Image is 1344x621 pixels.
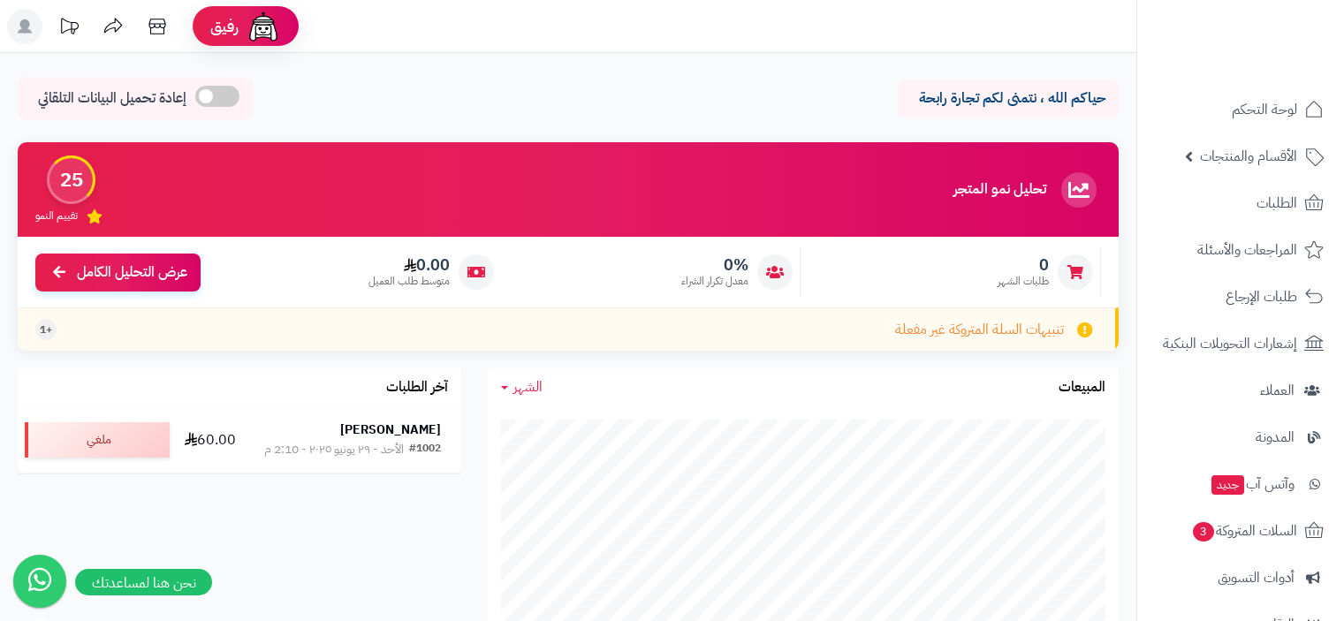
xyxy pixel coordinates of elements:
span: الشهر [513,376,543,398]
h3: آخر الطلبات [386,380,448,396]
a: أدوات التسويق [1148,557,1333,599]
a: وآتس آبجديد [1148,463,1333,505]
span: العملاء [1260,378,1295,403]
span: معدل تكرار الشراء [681,274,748,289]
a: السلات المتروكة3 [1148,510,1333,552]
a: لوحة التحكم [1148,88,1333,131]
span: المراجعات والأسئلة [1197,238,1297,262]
span: 0.00 [368,255,450,275]
span: تنبيهات السلة المتروكة غير مفعلة [895,320,1064,340]
span: تقييم النمو [35,208,78,223]
span: متوسط طلب العميل [368,274,450,289]
a: طلبات الإرجاع [1148,276,1333,318]
span: طلبات الإرجاع [1226,284,1297,309]
div: ملغي [25,422,170,458]
h3: تحليل نمو المتجر [953,182,1046,198]
p: حياكم الله ، نتمنى لكم تجارة رابحة [911,88,1105,109]
a: الطلبات [1148,182,1333,224]
span: أدوات التسويق [1218,565,1295,590]
td: 60.00 [177,407,244,473]
span: المدونة [1256,425,1295,450]
span: 0% [681,255,748,275]
span: لوحة التحكم [1232,97,1297,122]
div: #1002 [409,441,441,458]
span: 3 [1193,522,1214,541]
h3: المبيعات [1059,380,1105,396]
a: المراجعات والأسئلة [1148,229,1333,271]
a: عرض التحليل الكامل [35,254,201,292]
span: الطلبات [1257,191,1297,216]
span: طلبات الشهر [998,274,1049,289]
div: الأحد - ٢٩ يونيو ٢٠٢٥ - 2:10 م [264,441,404,458]
a: الشهر [501,377,543,398]
span: السلات المتروكة [1191,519,1297,543]
span: عرض التحليل الكامل [77,262,187,283]
span: رفيق [210,16,239,37]
span: 0 [998,255,1049,275]
img: ai-face.png [246,9,281,44]
a: العملاء [1148,369,1333,412]
span: جديد [1211,475,1244,495]
span: إشعارات التحويلات البنكية [1163,331,1297,356]
a: إشعارات التحويلات البنكية [1148,322,1333,365]
span: +1 [40,322,52,337]
span: الأقسام والمنتجات [1200,144,1297,169]
a: تحديثات المنصة [47,9,91,49]
img: logo-2.png [1224,43,1327,80]
span: وآتس آب [1210,472,1295,496]
strong: [PERSON_NAME] [340,420,441,439]
span: إعادة تحميل البيانات التلقائي [38,88,186,109]
a: المدونة [1148,416,1333,458]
